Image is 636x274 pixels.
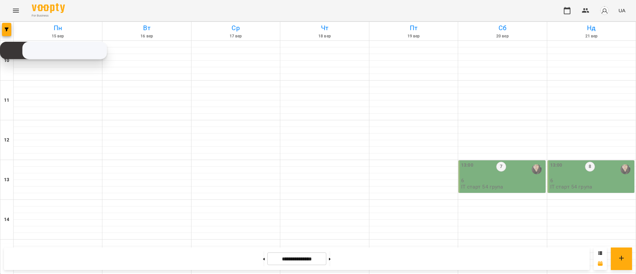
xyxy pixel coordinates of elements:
[192,33,279,39] h6: 17 вер
[4,176,9,184] h6: 13
[32,3,65,13] img: Voopty Logo
[459,33,546,39] h6: 20 вер
[103,23,190,33] h6: Вт
[461,184,503,190] p: ІТ старт 54 група
[4,97,9,104] h6: 11
[103,33,190,39] h6: 16 вер
[4,137,9,144] h6: 12
[15,23,101,33] h6: Пн
[548,33,635,39] h6: 21 вер
[459,23,546,33] h6: Сб
[461,162,473,169] label: 13:00
[600,6,609,15] img: avatar_s.png
[281,33,368,39] h6: 18 вер
[550,184,593,190] p: ІТ старт 54 група
[548,23,635,33] h6: Нд
[618,7,625,14] span: UA
[496,162,506,172] label: 7
[620,164,630,174] img: Анастасія Герус
[192,23,279,33] h6: Ср
[550,162,562,169] label: 13:00
[461,178,544,183] p: 6
[616,4,628,17] button: UA
[550,178,633,183] p: 6
[15,33,101,39] h6: 15 вер
[4,216,9,223] h6: 14
[8,3,24,19] button: Menu
[370,33,457,39] h6: 19 вер
[585,162,595,172] label: 8
[532,164,542,174] img: Анастасія Герус
[370,23,457,33] h6: Пт
[4,57,9,64] h6: 10
[281,23,368,33] h6: Чт
[32,14,65,18] span: For Business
